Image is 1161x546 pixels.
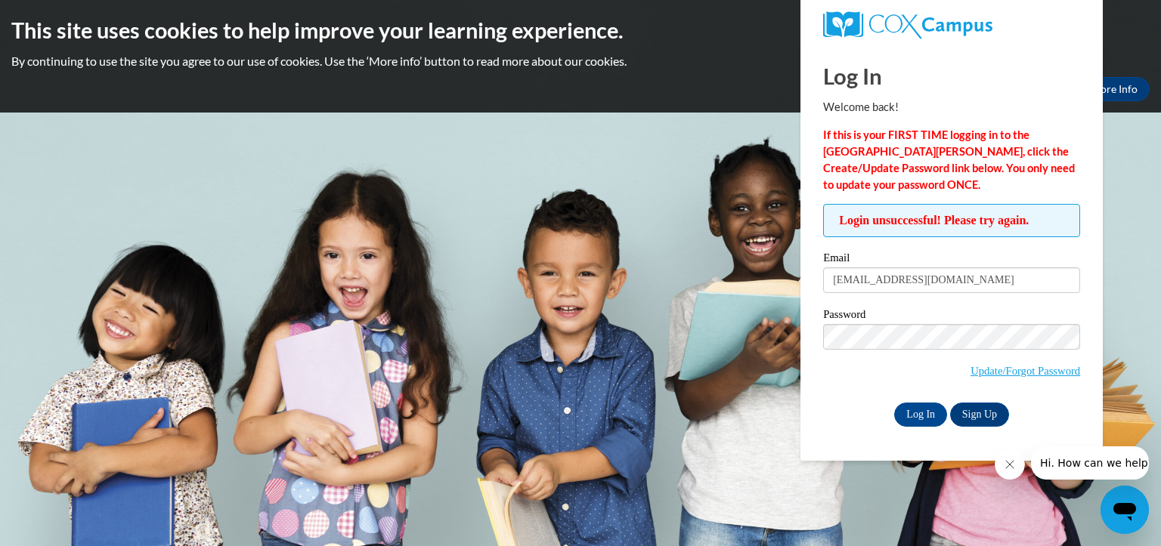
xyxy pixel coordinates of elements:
[995,449,1025,480] iframe: Close message
[11,53,1150,69] p: By continuing to use the site you agree to our use of cookies. Use the ‘More info’ button to read...
[823,204,1080,237] span: Login unsuccessful! Please try again.
[1031,446,1149,480] iframe: Message from company
[950,403,1009,427] a: Sign Up
[823,309,1080,324] label: Password
[823,128,1075,191] strong: If this is your FIRST TIME logging in to the [GEOGRAPHIC_DATA][PERSON_NAME], click the Create/Upd...
[971,365,1080,377] a: Update/Forgot Password
[9,11,122,23] span: Hi. How can we help?
[894,403,947,427] input: Log In
[823,60,1080,91] h1: Log In
[823,252,1080,267] label: Email
[823,99,1080,116] p: Welcome back!
[1079,77,1150,101] a: More Info
[823,11,992,39] img: COX Campus
[11,15,1150,45] h2: This site uses cookies to help improve your learning experience.
[823,11,1080,39] a: COX Campus
[1101,486,1149,534] iframe: Button to launch messaging window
